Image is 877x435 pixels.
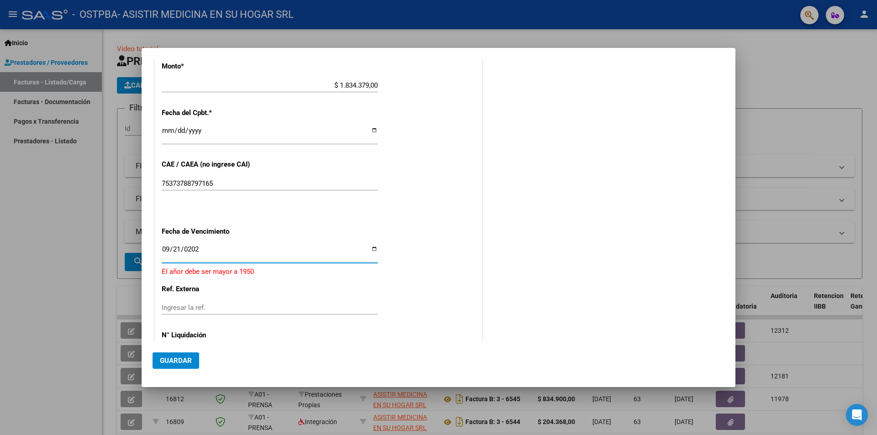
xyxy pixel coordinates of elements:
[160,356,192,365] span: Guardar
[162,330,256,341] p: N° Liquidación
[162,284,256,294] p: Ref. Externa
[153,352,199,369] button: Guardar
[162,159,256,170] p: CAE / CAEA (no ingrese CAI)
[162,267,475,277] p: El añor debe ser mayor a 1950
[846,404,868,426] div: Open Intercom Messenger
[162,226,256,237] p: Fecha de Vencimiento
[162,108,256,118] p: Fecha del Cpbt.
[162,61,256,72] p: Monto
